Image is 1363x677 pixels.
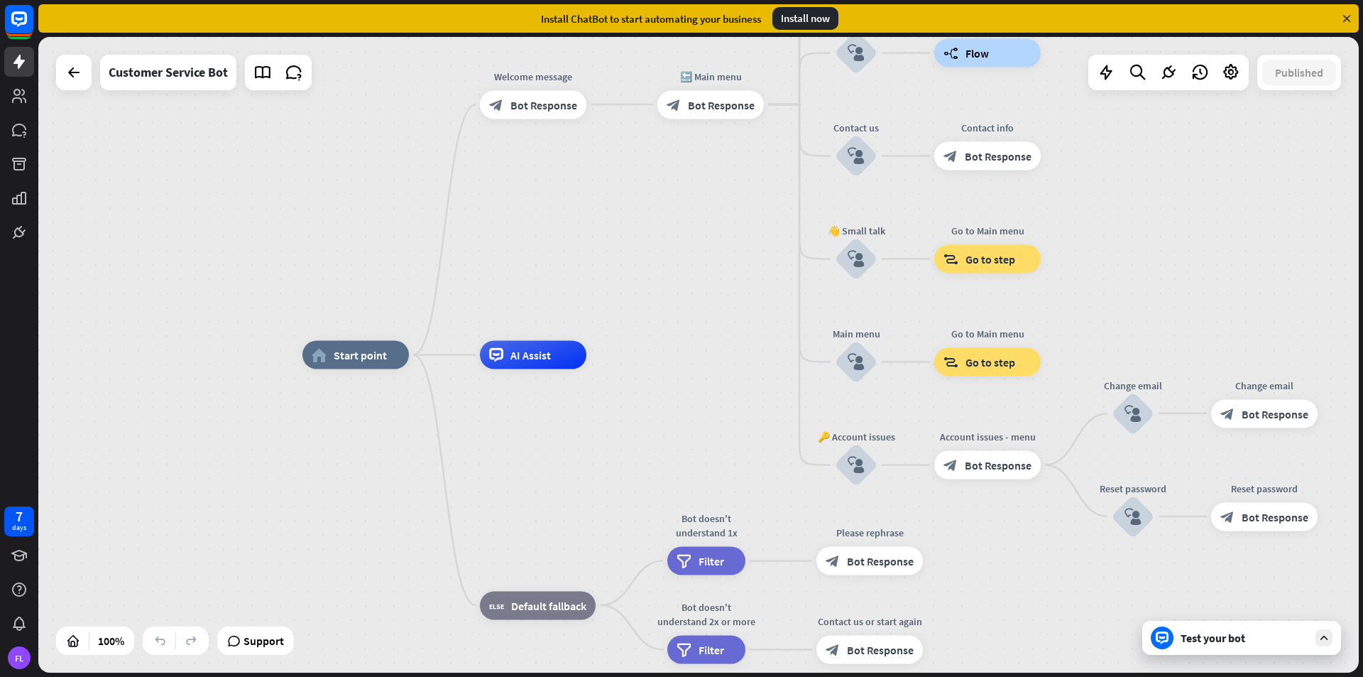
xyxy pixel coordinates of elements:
[541,12,761,26] div: Install ChatBot to start automating your business
[16,510,23,523] div: 7
[489,97,503,112] i: block_bot_response
[848,45,865,62] i: block_user_input
[677,554,691,568] i: filter
[965,46,989,60] span: Flow
[1090,378,1176,392] div: Change email
[965,458,1031,472] span: Bot Response
[772,7,838,30] div: Install now
[699,643,724,657] span: Filter
[1220,509,1235,524] i: block_bot_response
[657,600,756,629] div: Bot doesn't understand 2x or more
[847,643,914,657] span: Bot Response
[677,643,691,657] i: filter
[924,121,1051,135] div: Contact info
[924,224,1051,238] div: Go to Main menu
[826,554,840,568] i: block_bot_response
[943,252,958,266] i: block_goto
[965,252,1015,266] span: Go to step
[1090,481,1176,495] div: Reset password
[243,629,284,652] span: Support
[1262,60,1336,85] button: Published
[12,523,26,533] div: days
[848,354,865,371] i: block_user_input
[667,97,681,112] i: block_bot_response
[826,643,840,657] i: block_bot_response
[847,554,914,568] span: Bot Response
[4,507,34,536] a: 7 days
[1200,481,1328,495] div: Reset password
[806,614,934,629] div: Contact us or start again
[806,526,934,540] div: Please rephrase
[943,46,958,60] i: builder_tree
[1181,631,1308,645] div: Test your bot
[814,121,899,135] div: Contact us
[657,511,756,540] div: Bot doesn't understand 1x
[814,430,899,444] div: 🔑 Account issues
[699,554,724,568] span: Filter
[334,348,387,362] span: Start point
[848,148,865,165] i: block_user_input
[848,457,865,474] i: block_user_input
[469,69,597,83] div: Welcome message
[1200,378,1328,392] div: Change email
[1242,509,1308,524] span: Bot Response
[848,251,865,268] i: block_user_input
[943,149,958,163] i: block_bot_response
[814,224,899,238] div: 👋 Small talk
[1124,508,1142,525] i: block_user_input
[965,149,1031,163] span: Bot Response
[510,348,551,362] span: AI Assist
[965,355,1015,369] span: Go to step
[1242,406,1308,421] span: Bot Response
[943,458,958,472] i: block_bot_response
[11,6,54,48] button: Open LiveChat chat widget
[1124,405,1142,422] i: block_user_input
[814,327,899,341] div: Main menu
[510,97,577,112] span: Bot Response
[924,327,1051,341] div: Go to Main menu
[312,348,327,362] i: home_2
[94,629,128,652] div: 100%
[489,598,504,612] i: block_fallback
[109,55,228,90] div: Customer Service Bot
[511,598,586,612] span: Default fallback
[924,430,1051,444] div: Account issues - menu
[688,97,755,112] span: Bot Response
[943,355,958,369] i: block_goto
[1220,406,1235,421] i: block_bot_response
[647,69,774,83] div: 🔙 Main menu
[8,646,31,669] div: FL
